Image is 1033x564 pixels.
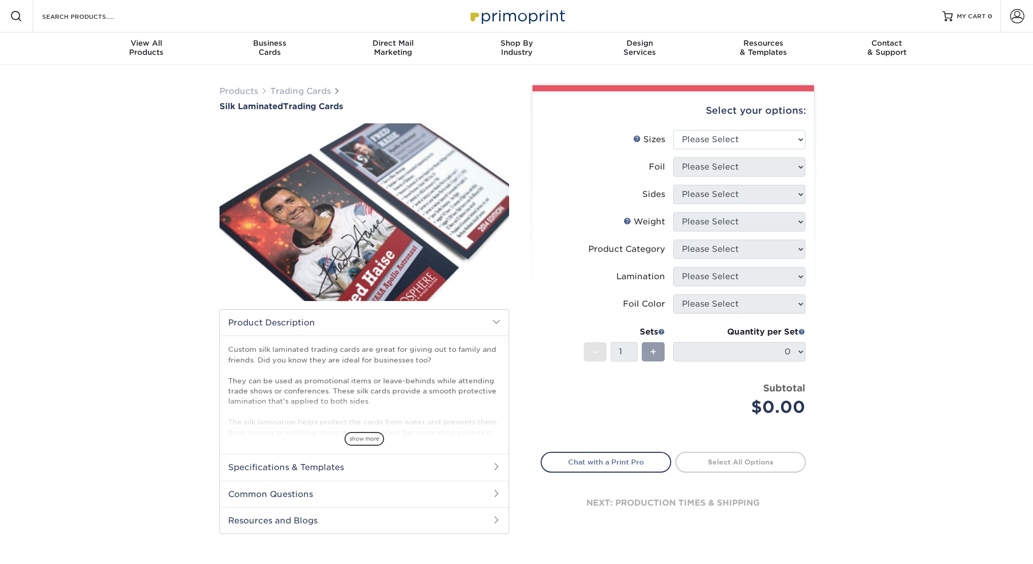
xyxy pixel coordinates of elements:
strong: Subtotal [763,382,805,393]
div: & Templates [702,39,825,57]
a: Contact& Support [825,32,949,65]
img: Silk Laminated 01 [220,112,509,312]
div: Lamination [616,271,665,283]
span: Silk Laminated [220,102,283,111]
h1: Trading Cards [220,102,509,111]
div: Sides [642,188,665,201]
span: + [650,344,656,359]
a: Chat with a Print Pro [541,452,671,472]
a: Products [220,86,258,96]
span: View All [85,39,208,48]
div: Weight [623,216,665,228]
a: Resources& Templates [702,32,825,65]
a: Direct MailMarketing [331,32,455,65]
h2: Product Description [220,310,509,336]
a: DesignServices [578,32,702,65]
a: Silk LaminatedTrading Cards [220,102,509,111]
span: - [593,344,598,359]
div: $0.00 [681,395,805,419]
div: Foil [649,161,665,173]
span: Contact [825,39,949,48]
div: Cards [208,39,331,57]
a: BusinessCards [208,32,331,65]
span: show more [345,432,384,446]
span: Resources [702,39,825,48]
div: Sets [584,326,665,338]
div: next: production times & shipping [541,473,806,534]
div: & Support [825,39,949,57]
img: Primoprint [466,5,568,27]
div: Select your options: [541,91,806,130]
a: Shop ByIndustry [455,32,578,65]
div: Product Category [588,243,665,255]
div: Quantity per Set [673,326,805,338]
span: Shop By [455,39,578,48]
span: MY CART [957,12,986,21]
div: Industry [455,39,578,57]
p: Custom silk laminated trading cards are great for giving out to family and friends. Did you know ... [228,344,500,448]
div: Marketing [331,39,455,57]
a: View AllProducts [85,32,208,65]
h2: Specifications & Templates [220,454,509,480]
span: Design [578,39,702,48]
a: Trading Cards [270,86,331,96]
h2: Common Questions [220,481,509,507]
a: Select All Options [675,452,806,472]
div: Products [85,39,208,57]
span: 0 [988,13,992,20]
input: SEARCH PRODUCTS..... [41,10,140,22]
div: Foil Color [623,298,665,310]
h2: Resources and Blogs [220,507,509,534]
div: Sizes [633,134,665,146]
div: Services [578,39,702,57]
span: Business [208,39,331,48]
span: Direct Mail [331,39,455,48]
